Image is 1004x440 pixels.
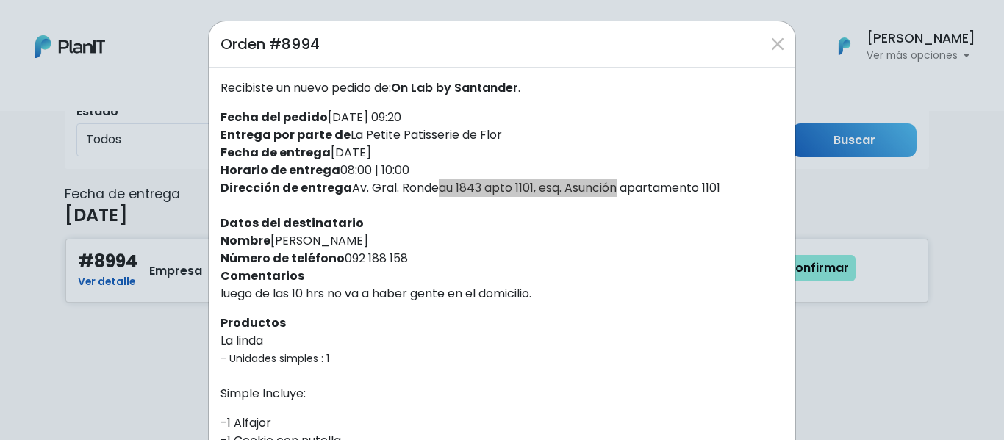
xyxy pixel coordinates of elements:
[220,351,329,366] small: - Unidades simples : 1
[220,162,340,178] strong: Horario de entrega
[220,250,345,267] strong: Número de teléfono
[76,14,212,43] div: ¿Necesitás ayuda?
[220,385,784,403] p: Simple Incluye:
[220,285,784,303] p: luego de las 10 hrs no va a haber gente en el domicilio.
[220,126,502,144] label: La Petite Patisserie de Flor
[220,232,270,249] strong: Nombre
[220,33,320,55] h5: Orden #8994
[766,32,789,56] button: Close
[220,126,351,143] strong: Entrega por parte de
[391,79,518,96] span: On Lab by Santander
[220,179,352,196] strong: Dirección de entrega
[220,79,784,97] p: Recibiste un nuevo pedido de: .
[220,109,328,126] strong: Fecha del pedido
[220,267,304,284] strong: Comentarios
[220,214,364,231] strong: Datos del destinatario
[220,144,331,161] strong: Fecha de entrega
[220,314,286,331] strong: Productos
